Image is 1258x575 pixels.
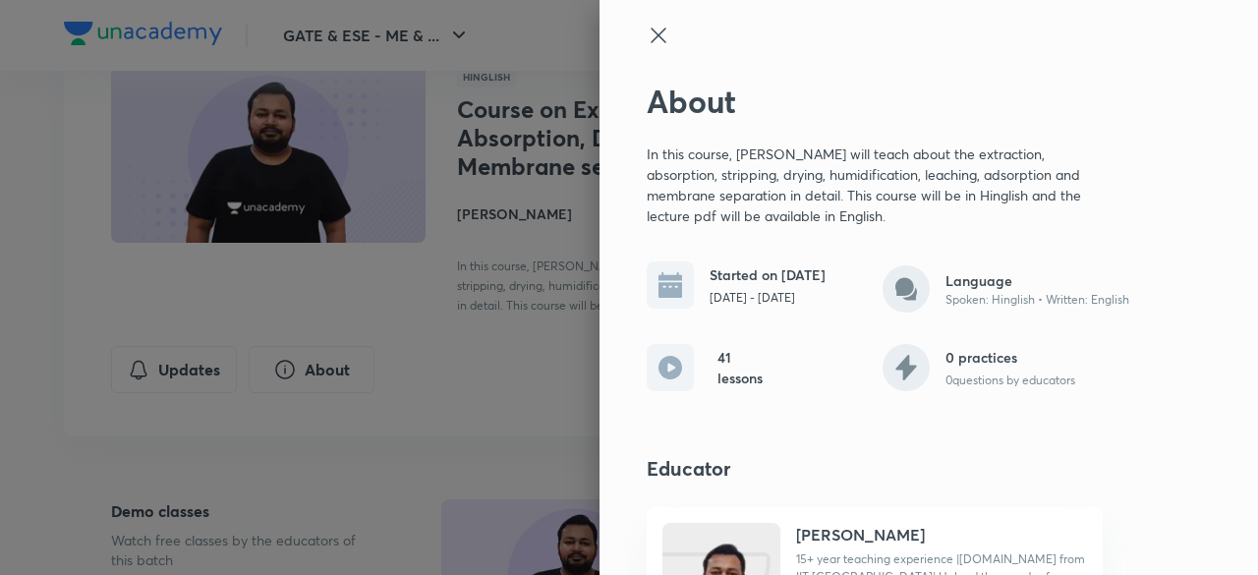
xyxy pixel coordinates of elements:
[945,372,1075,389] p: 0 questions by educators
[710,289,826,307] p: [DATE] - [DATE]
[796,523,925,546] h4: [PERSON_NAME]
[945,291,1129,309] p: Spoken: Hinglish • Written: English
[717,347,765,388] h6: 41 lessons
[945,347,1075,368] h6: 0 practices
[647,454,1145,484] h4: Educator
[647,144,1103,226] p: In this course, [PERSON_NAME] will teach about the extraction, absorption, stripping, drying, hum...
[710,264,826,285] h6: Started on [DATE]
[647,83,1145,120] h2: About
[945,270,1129,291] h6: Language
